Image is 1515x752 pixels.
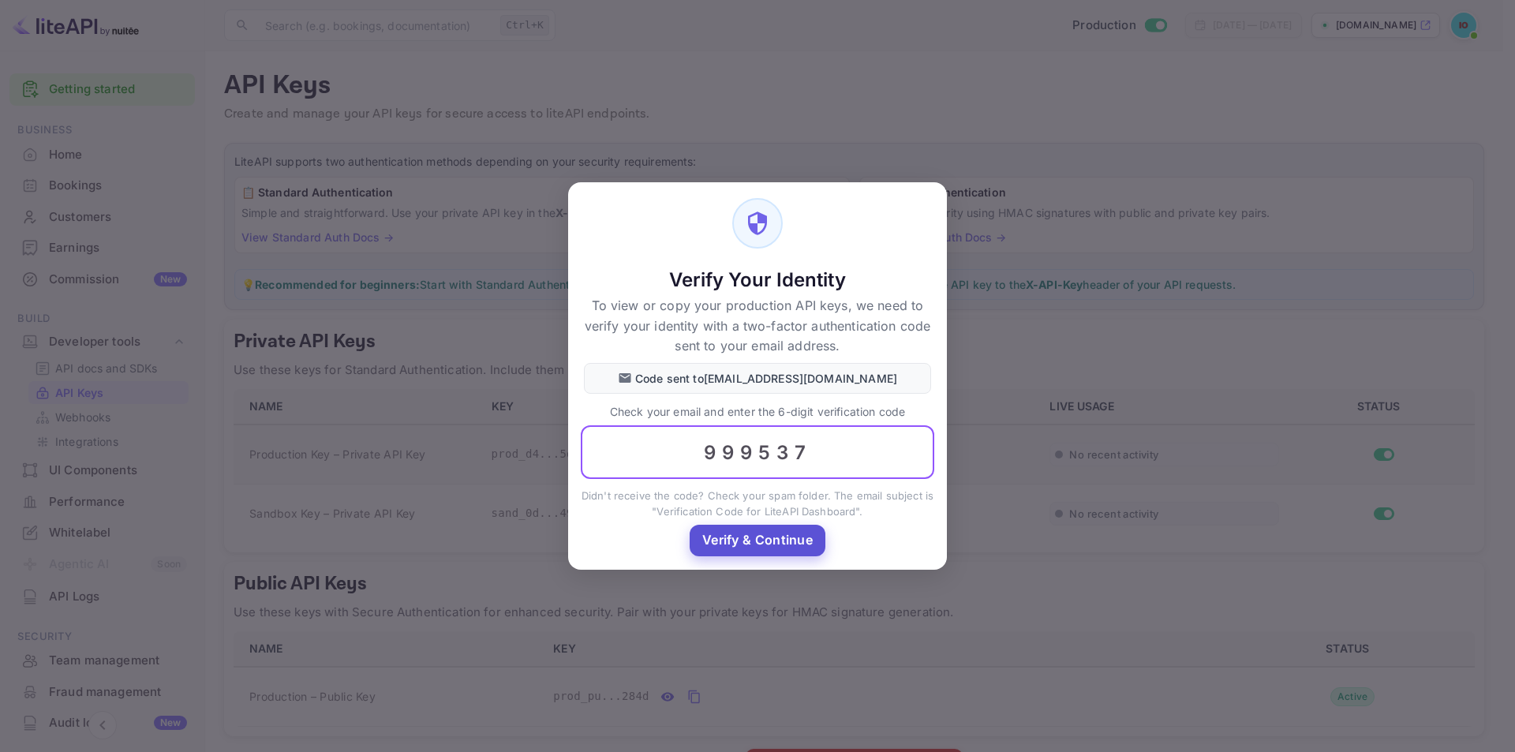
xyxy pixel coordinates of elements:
[584,268,931,293] h5: Verify Your Identity
[581,403,934,420] p: Check your email and enter the 6-digit verification code
[581,426,934,480] input: 000000
[690,525,825,556] button: Verify & Continue
[584,296,931,357] p: To view or copy your production API keys, we need to verify your identity with a two-factor authe...
[635,370,897,387] p: Code sent to [EMAIL_ADDRESS][DOMAIN_NAME]
[581,488,934,519] p: Didn't receive the code? Check your spam folder. The email subject is "Verification Code for Lite...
